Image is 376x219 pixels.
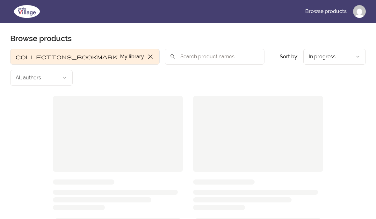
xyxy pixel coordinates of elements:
[10,70,73,86] button: Filter by author
[300,4,352,19] a: Browse products
[165,49,264,65] input: Search product names
[353,5,366,18] img: Profile image for Amy Laskey
[280,54,298,60] span: Sort by:
[300,4,366,19] nav: Main
[10,33,72,44] h1: Browse products
[10,4,44,19] img: We The Village logo
[170,52,176,61] span: search
[10,49,160,65] button: Filter by My library
[16,53,118,61] span: collections_bookmark
[147,53,154,61] span: close
[303,49,366,65] button: Product sort options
